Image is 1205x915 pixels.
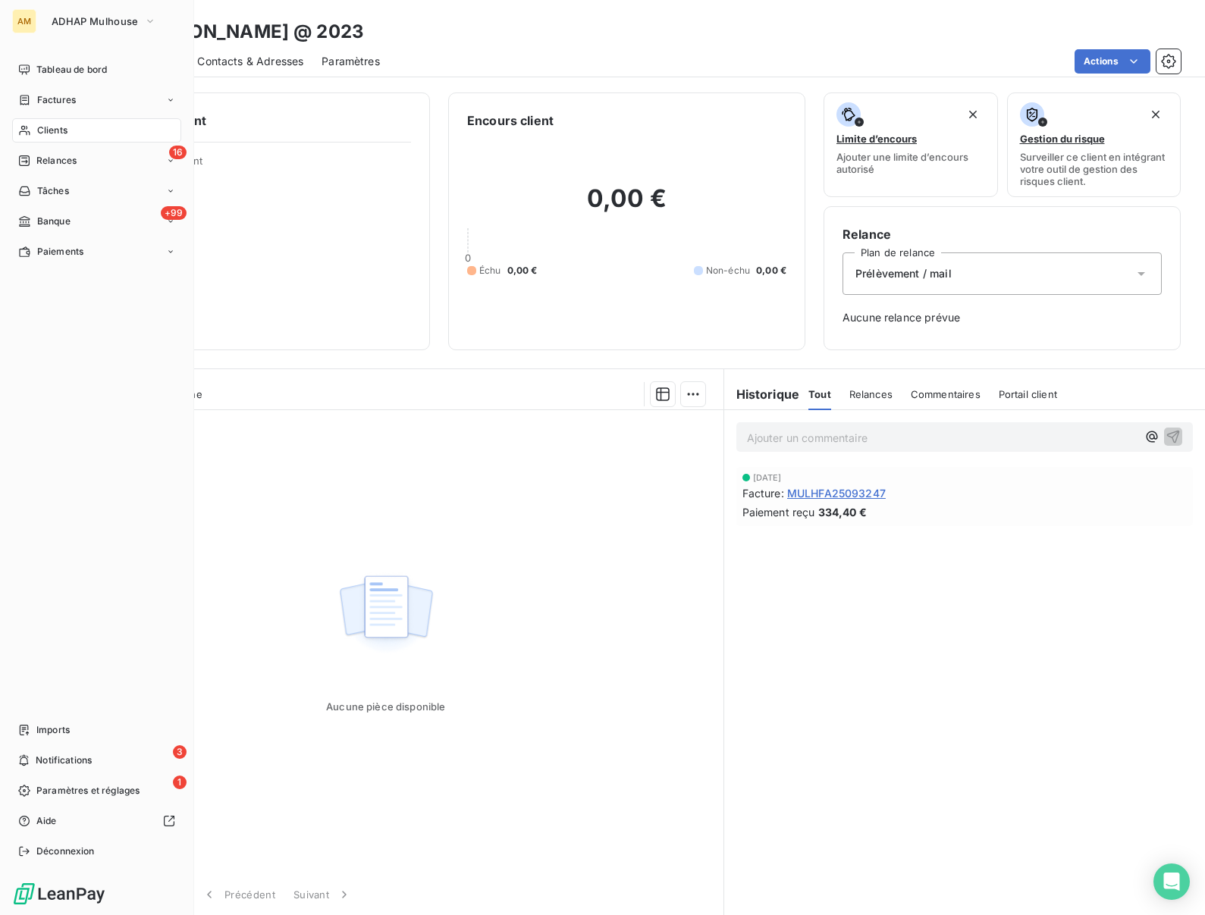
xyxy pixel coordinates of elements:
[999,388,1057,400] span: Portail client
[843,310,1162,325] span: Aucune relance prévue
[12,809,181,833] a: Aide
[37,245,83,259] span: Paiements
[742,504,815,520] span: Paiement reçu
[1153,863,1190,900] div: Open Intercom Messenger
[173,745,187,759] span: 3
[36,754,92,767] span: Notifications
[855,266,952,281] span: Prélèvement / mail
[36,723,70,737] span: Imports
[808,388,831,400] span: Tout
[507,264,538,277] span: 0,00 €
[36,63,107,77] span: Tableau de bord
[36,784,140,797] span: Paramètres et réglages
[1075,49,1150,74] button: Actions
[37,124,67,137] span: Clients
[12,882,106,906] img: Logo LeanPay
[836,133,917,145] span: Limite d’encours
[197,54,303,69] span: Contacts & Adresses
[787,485,886,501] span: MULHFA25093247
[284,879,361,910] button: Suivant
[37,184,69,198] span: Tâches
[337,567,435,661] img: Empty state
[322,54,380,69] span: Paramètres
[724,385,800,403] h6: Historique
[173,776,187,789] span: 1
[37,215,71,228] span: Banque
[465,252,471,264] span: 0
[1020,151,1169,187] span: Surveiller ce client en intégrant votre outil de gestion des risques client.
[756,264,786,277] span: 0,00 €
[818,504,867,520] span: 334,40 €
[36,154,77,168] span: Relances
[706,264,750,277] span: Non-échu
[824,92,998,197] button: Limite d’encoursAjouter une limite d’encours autorisé
[161,206,187,220] span: +99
[1007,92,1181,197] button: Gestion du risqueSurveiller ce client en intégrant votre outil de gestion des risques client.
[37,93,76,107] span: Factures
[133,18,364,45] h3: [PERSON_NAME] @ 2023
[12,9,36,33] div: AM
[52,15,138,27] span: ADHAP Mulhouse
[911,388,981,400] span: Commentaires
[742,485,784,501] span: Facture :
[326,700,445,713] span: Aucune pièce disponible
[36,844,95,858] span: Déconnexion
[36,814,57,828] span: Aide
[467,111,554,130] h6: Encours client
[1020,133,1105,145] span: Gestion du risque
[193,879,284,910] button: Précédent
[92,111,411,130] h6: Informations client
[849,388,893,400] span: Relances
[467,183,786,229] h2: 0,00 €
[122,155,411,176] span: Propriétés Client
[836,151,985,175] span: Ajouter une limite d’encours autorisé
[479,264,501,277] span: Échu
[843,225,1162,243] h6: Relance
[753,473,782,482] span: [DATE]
[169,146,187,159] span: 16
